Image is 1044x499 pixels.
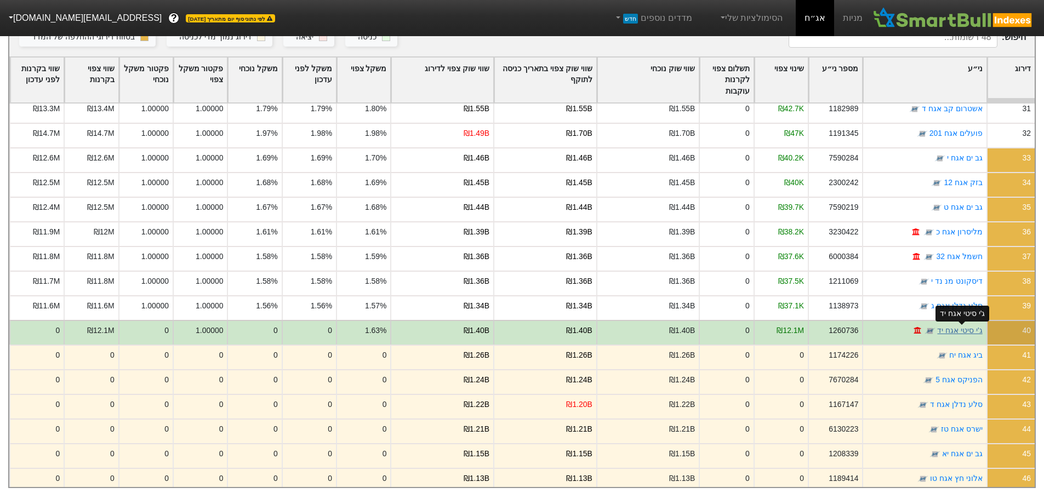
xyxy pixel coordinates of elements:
[110,423,115,435] div: 0
[566,251,592,262] div: ₪1.36B
[164,399,169,410] div: 0
[256,300,277,312] div: 1.56%
[464,374,489,386] div: ₪1.24B
[167,27,272,47] button: דירוג נמוך מדי לכניסה
[923,252,934,263] img: tase link
[391,58,493,103] div: Toggle SortBy
[829,423,858,435] div: 6130223
[110,448,115,460] div: 0
[937,326,982,335] a: ג'י סיטי אגח יד
[196,251,223,262] div: 1.00000
[937,351,948,362] img: tase link
[328,399,332,410] div: 0
[464,399,489,410] div: ₪1.22B
[745,423,750,435] div: 0
[923,227,934,238] img: tase link
[196,226,223,238] div: 1.00000
[829,177,858,188] div: 2300242
[33,128,60,139] div: ₪14.7M
[110,473,115,484] div: 0
[141,251,169,262] div: 1.00000
[365,152,386,164] div: 1.70%
[464,128,489,139] div: ₪1.49B
[196,325,223,336] div: 1.00000
[141,103,169,114] div: 1.00000
[19,27,156,47] button: בטווח דירוגי ההחלפה של המדד
[944,203,983,211] a: גב ים אגח ט
[219,374,224,386] div: 0
[256,202,277,213] div: 1.67%
[328,374,332,386] div: 0
[464,325,489,336] div: ₪1.40B
[141,202,169,213] div: 1.00000
[87,103,115,114] div: ₪13.4M
[623,14,638,24] span: חדש
[669,300,695,312] div: ₪1.34B
[931,301,983,310] a: סלע נדלן אגח ג
[33,300,60,312] div: ₪11.6M
[164,374,169,386] div: 0
[87,251,115,262] div: ₪11.8M
[256,276,277,287] div: 1.58%
[383,399,387,410] div: 0
[311,177,332,188] div: 1.68%
[273,399,278,410] div: 0
[745,300,750,312] div: 0
[87,202,115,213] div: ₪12.5M
[778,226,804,238] div: ₪38.2K
[328,325,332,336] div: 0
[936,227,983,236] a: מליסרון אגח כ
[931,203,942,214] img: tase link
[87,152,115,164] div: ₪12.6M
[930,474,983,483] a: אלוני חץ אגח טו
[56,349,60,361] div: 0
[745,152,750,164] div: 0
[923,375,934,386] img: tase link
[669,202,695,213] div: ₪1.44B
[566,473,592,484] div: ₪1.13B
[829,202,858,213] div: 7590219
[1023,128,1031,139] div: 32
[669,276,695,287] div: ₪1.36B
[33,177,60,188] div: ₪12.5M
[829,325,858,336] div: 1260736
[328,423,332,435] div: 0
[164,473,169,484] div: 0
[925,326,935,337] img: tase link
[909,104,920,115] img: tase link
[829,276,858,287] div: 1211069
[1023,300,1031,312] div: 39
[464,473,489,484] div: ₪1.13B
[365,202,386,213] div: 1.68%
[464,177,489,188] div: ₪1.45B
[669,251,695,262] div: ₪1.36B
[219,349,224,361] div: 0
[365,251,386,262] div: 1.59%
[669,226,695,238] div: ₪1.39B
[283,58,336,103] div: Toggle SortBy
[383,423,387,435] div: 0
[669,128,695,139] div: ₪1.70B
[829,128,858,139] div: 1191345
[745,276,750,287] div: 0
[745,128,750,139] div: 0
[745,349,750,361] div: 0
[778,276,804,287] div: ₪37.5K
[566,448,592,460] div: ₪1.15B
[1023,202,1031,213] div: 35
[273,423,278,435] div: 0
[597,58,699,103] div: Toggle SortBy
[745,473,750,484] div: 0
[345,27,397,47] button: כניסה
[609,7,697,29] a: מדדים נוספיםחדש
[337,58,390,103] div: Toggle SortBy
[56,448,60,460] div: 0
[296,31,313,43] div: יציאה
[256,152,277,164] div: 1.69%
[358,31,376,43] div: כניסה
[311,128,332,139] div: 1.98%
[328,349,332,361] div: 0
[141,226,169,238] div: 1.00000
[829,103,858,114] div: 1182989
[829,374,858,386] div: 7670284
